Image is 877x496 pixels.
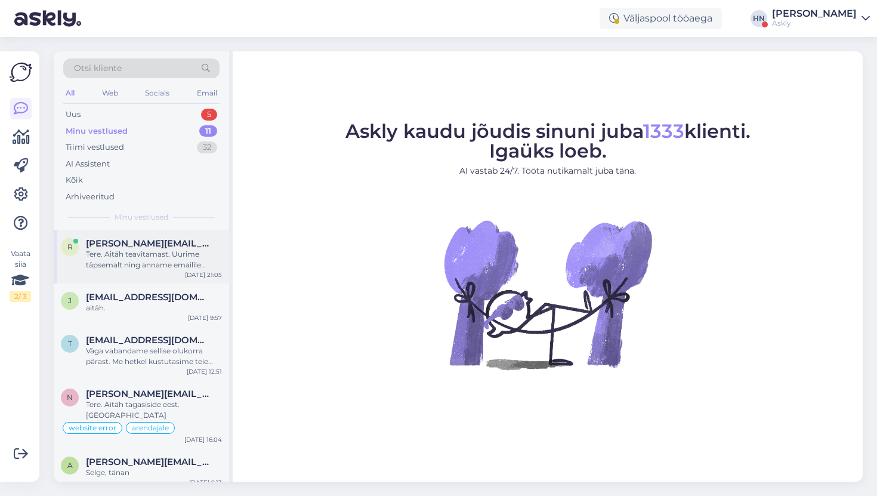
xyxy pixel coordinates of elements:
[188,313,222,322] div: [DATE] 9:57
[86,389,210,399] span: nelly.vahtramaa@bustruckparts.com
[66,158,110,170] div: AI Assistent
[86,399,222,421] div: Tere. Aitäh tagasiside eest. [GEOGRAPHIC_DATA]
[67,461,73,470] span: a
[68,339,72,348] span: t
[143,85,172,101] div: Socials
[86,335,210,346] span: tanel@borealis.ee
[187,367,222,376] div: [DATE] 12:51
[66,109,81,121] div: Uus
[440,187,655,402] img: No Chat active
[86,467,222,478] div: Selge, tänan
[184,435,222,444] div: [DATE] 16:04
[63,85,77,101] div: All
[345,119,751,162] span: Askly kaudu jõudis sinuni juba klienti. Igaüks loeb.
[69,424,116,432] span: website error
[10,61,32,84] img: Askly Logo
[67,242,73,251] span: r
[132,424,169,432] span: arendajale
[115,212,168,223] span: Minu vestlused
[600,8,722,29] div: Väljaspool tööaega
[86,249,222,270] div: Tere. Aitäh teavitamast. Uurime täpsemalt ning anname emailile [PERSON_NAME] oleme täpsemalt oluk...
[66,141,124,153] div: Tiimi vestlused
[86,303,222,313] div: aitäh.
[86,457,210,467] span: andra.sepp@bustruckparts.com
[185,270,222,279] div: [DATE] 21:05
[772,9,870,28] a: [PERSON_NAME]Askly
[772,9,857,19] div: [PERSON_NAME]
[199,125,217,137] div: 11
[67,393,73,402] span: n
[772,19,857,28] div: Askly
[189,478,222,487] div: [DATE] 9:13
[66,174,83,186] div: Kõik
[74,62,122,75] span: Otsi kliente
[345,165,751,177] p: AI vastab 24/7. Tööta nutikamalt juba täna.
[68,296,72,305] span: j
[66,125,128,137] div: Minu vestlused
[86,238,210,249] span: reene@tupsunupsu.ee
[201,109,217,121] div: 5
[86,346,222,367] div: Väga vabandame sellise olukorra pärast. Me hetkel kustutasime teie kutse ära, mis millegi pärast ...
[10,248,31,302] div: Vaata siia
[197,141,217,153] div: 32
[66,191,115,203] div: Arhiveeritud
[100,85,121,101] div: Web
[194,85,220,101] div: Email
[86,292,210,303] span: jaanika.kaasik@luutar.ee
[643,119,684,143] span: 1333
[10,291,31,302] div: 2 / 3
[751,10,767,27] div: HN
